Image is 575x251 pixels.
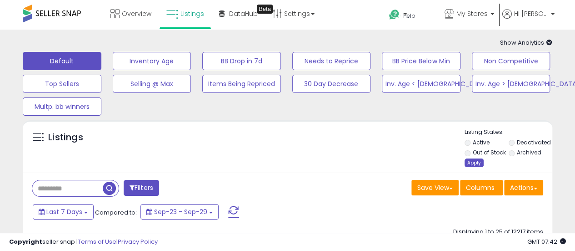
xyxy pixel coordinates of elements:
[124,180,159,196] button: Filters
[472,149,505,156] label: Out of Stock
[140,204,219,220] button: Sep-23 - Sep-29
[23,97,101,116] button: Multp. bb winners
[466,183,495,192] span: Columns
[122,9,151,18] span: Overview
[33,204,94,220] button: Last 7 Days
[154,207,207,216] span: Sep-23 - Sep-29
[472,52,550,70] button: Non Competitive
[113,52,191,70] button: Inventory Age
[229,9,258,18] span: DataHub
[453,228,543,236] div: Displaying 1 to 25 of 12217 items
[389,9,400,20] i: Get Help
[382,52,460,70] button: BB Price Below Min
[403,12,415,20] span: Help
[180,9,204,18] span: Listings
[202,75,281,93] button: Items Being Repriced
[48,131,83,144] h5: Listings
[9,237,42,246] strong: Copyright
[113,75,191,93] button: Selling @ Max
[78,237,116,246] a: Terms of Use
[517,138,551,146] label: Deactivated
[465,128,552,137] p: Listing States:
[472,138,489,146] label: Active
[23,75,101,93] button: Top Sellers
[292,75,371,93] button: 30 Day Decrease
[257,5,273,14] div: Tooltip anchor
[460,180,503,195] button: Columns
[118,237,158,246] a: Privacy Policy
[502,9,555,30] a: Hi [PERSON_NAME]
[95,208,137,217] span: Compared to:
[472,75,550,93] button: Inv. Age > [DEMOGRAPHIC_DATA]
[411,180,459,195] button: Save View
[292,52,371,70] button: Needs to Reprice
[23,52,101,70] button: Default
[202,52,281,70] button: BB Drop in 7d
[382,75,460,93] button: Inv. Age < [DEMOGRAPHIC_DATA]
[517,149,541,156] label: Archived
[514,9,548,18] span: Hi [PERSON_NAME]
[500,38,552,47] span: Show Analytics
[456,9,488,18] span: My Stores
[9,238,158,246] div: seller snap | |
[504,180,543,195] button: Actions
[382,2,436,30] a: Help
[465,159,484,167] div: Apply
[46,207,82,216] span: Last 7 Days
[527,237,566,246] span: 2025-10-7 07:42 GMT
